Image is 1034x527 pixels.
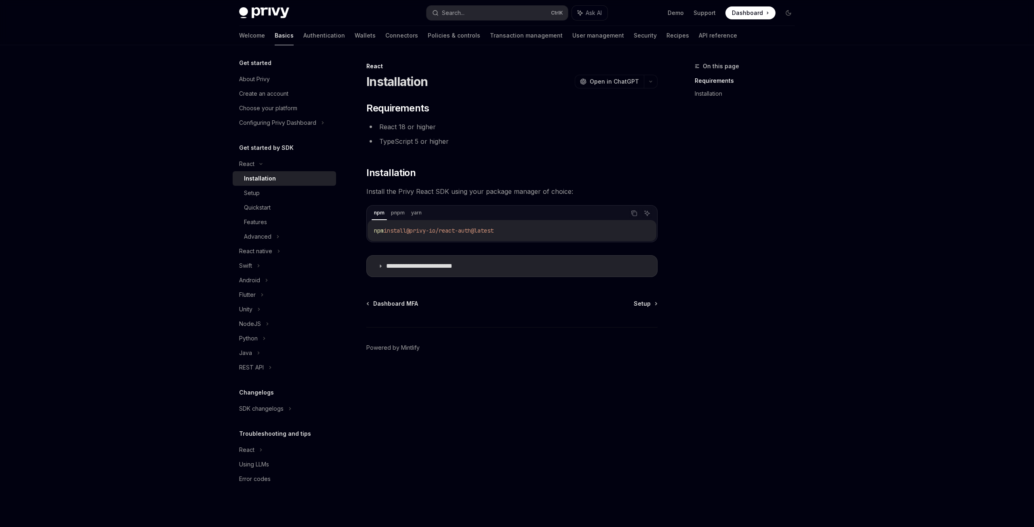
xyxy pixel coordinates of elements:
span: Requirements [366,102,429,115]
div: Advanced [244,232,271,241]
a: Basics [275,26,294,45]
a: About Privy [233,72,336,86]
a: Choose your platform [233,101,336,115]
a: Quickstart [233,200,336,215]
button: Copy the contents from the code block [629,208,639,218]
h5: Changelogs [239,388,274,397]
a: User management [572,26,624,45]
div: React [239,445,254,455]
a: Security [634,26,657,45]
button: Ask AI [642,208,652,218]
div: NodeJS [239,319,261,329]
div: Choose your platform [239,103,297,113]
div: Flutter [239,290,256,300]
div: Unity [239,304,252,314]
h5: Get started by SDK [239,143,294,153]
div: Using LLMs [239,460,269,469]
span: Setup [634,300,651,308]
a: Welcome [239,26,265,45]
div: Search... [442,8,464,18]
a: Demo [668,9,684,17]
span: @privy-io/react-auth@latest [406,227,494,234]
a: Dashboard [725,6,775,19]
li: TypeScript 5 or higher [366,136,658,147]
img: dark logo [239,7,289,19]
h5: Troubleshooting and tips [239,429,311,439]
div: Features [244,217,267,227]
div: Configuring Privy Dashboard [239,118,316,128]
span: Ctrl K [551,10,563,16]
span: npm [374,227,384,234]
a: Connectors [385,26,418,45]
a: Setup [634,300,657,308]
a: Policies & controls [428,26,480,45]
a: Dashboard MFA [367,300,418,308]
div: Setup [244,188,260,198]
span: install [384,227,406,234]
button: Toggle dark mode [782,6,795,19]
a: Installation [695,87,801,100]
button: Ask AI [572,6,607,20]
a: Setup [233,186,336,200]
div: pnpm [389,208,407,218]
span: On this page [703,61,739,71]
span: Dashboard MFA [373,300,418,308]
a: Using LLMs [233,457,336,472]
div: yarn [409,208,424,218]
div: React [239,159,254,169]
div: Create an account [239,89,288,99]
a: Requirements [695,74,801,87]
span: Installation [366,166,416,179]
span: Dashboard [732,9,763,17]
a: Powered by Mintlify [366,344,420,352]
a: Recipes [666,26,689,45]
div: React [366,62,658,70]
span: Open in ChatGPT [590,78,639,86]
a: Transaction management [490,26,563,45]
a: API reference [699,26,737,45]
div: Error codes [239,474,271,484]
a: Features [233,215,336,229]
div: Python [239,334,258,343]
span: Ask AI [586,9,602,17]
div: npm [372,208,387,218]
a: Error codes [233,472,336,486]
div: Swift [239,261,252,271]
h5: Get started [239,58,271,68]
div: Installation [244,174,276,183]
div: REST API [239,363,264,372]
li: React 18 or higher [366,121,658,132]
div: Android [239,275,260,285]
div: About Privy [239,74,270,84]
button: Open in ChatGPT [575,75,644,88]
a: Wallets [355,26,376,45]
a: Support [694,9,716,17]
div: Java [239,348,252,358]
div: React native [239,246,272,256]
a: Create an account [233,86,336,101]
a: Authentication [303,26,345,45]
div: Quickstart [244,203,271,212]
div: SDK changelogs [239,404,284,414]
span: Install the Privy React SDK using your package manager of choice: [366,186,658,197]
a: Installation [233,171,336,186]
button: Search...CtrlK [427,6,568,20]
h1: Installation [366,74,428,89]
